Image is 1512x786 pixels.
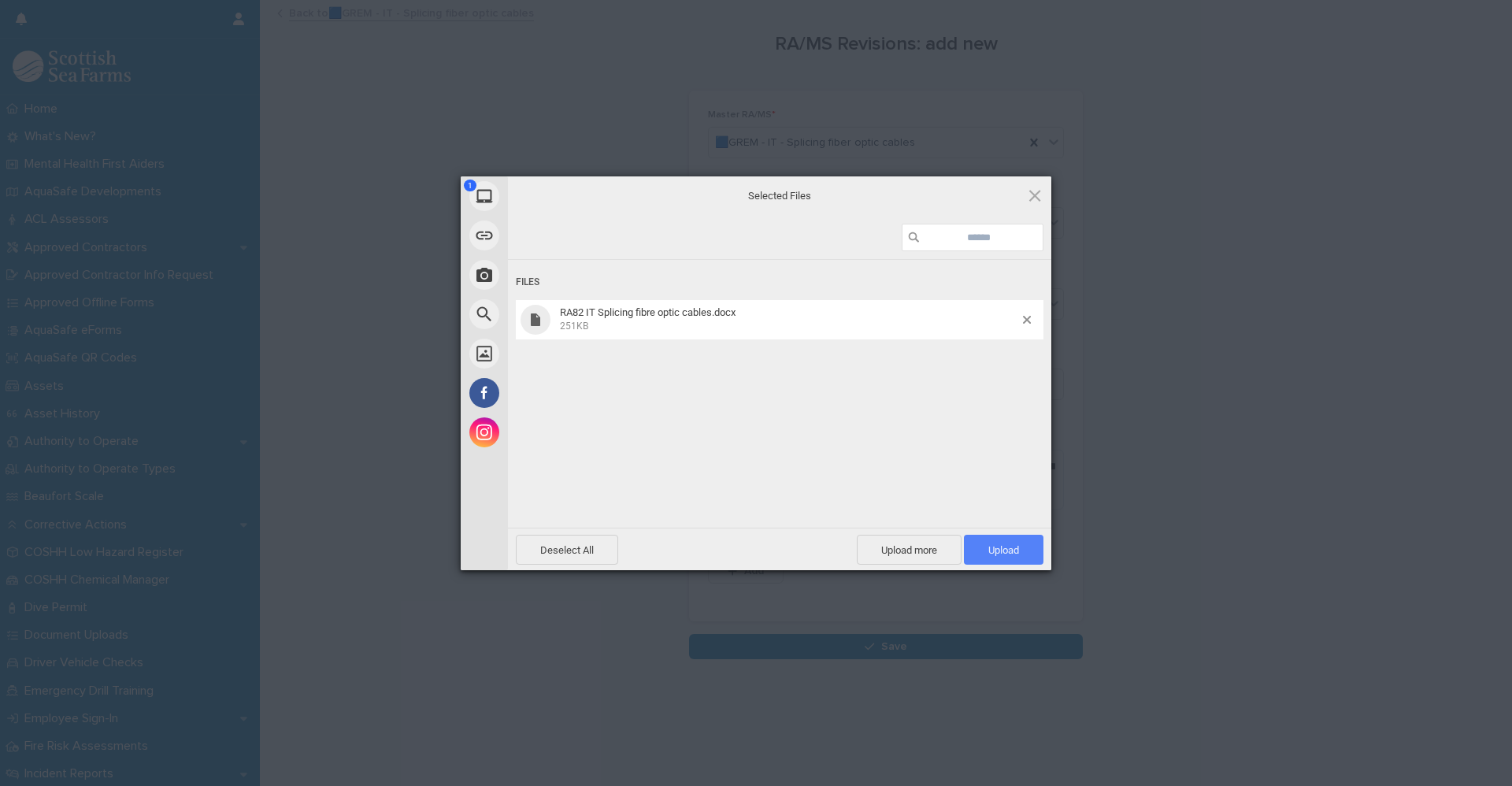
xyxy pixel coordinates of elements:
span: Deselect All [516,535,618,565]
div: Unsplash [461,334,650,373]
span: RA82 IT Splicing fibre optic cables.docx [560,306,736,318]
div: Instagram [461,413,650,452]
span: Upload [964,535,1043,565]
span: RA82 IT Splicing fibre optic cables.docx [555,306,1023,332]
div: Link (URL) [461,216,650,255]
div: Take Photo [461,255,650,295]
span: 1 [464,180,476,191]
span: Upload more [857,535,962,565]
span: Selected Files [622,189,937,203]
span: 251KB [560,321,588,332]
span: Upload [988,544,1019,556]
span: Click here or hit ESC to close picker [1026,187,1043,204]
div: Facebook [461,373,650,413]
div: My Device [461,176,650,216]
div: Web Search [461,295,650,334]
div: Files [516,268,1043,297]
